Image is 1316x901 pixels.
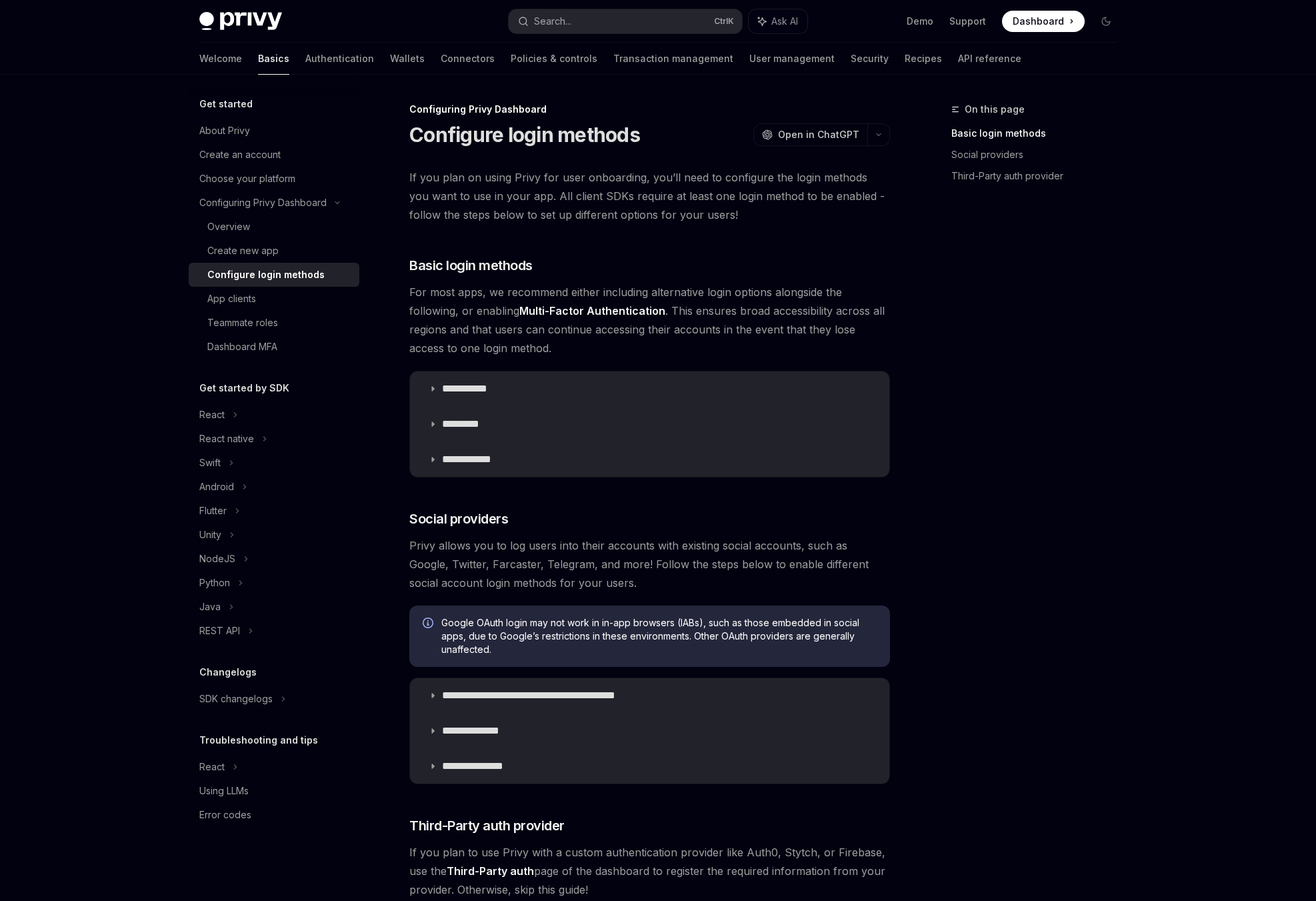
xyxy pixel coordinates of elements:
a: Recipes [905,43,942,75]
h5: Changelogs [199,664,257,680]
button: Open in ChatGPT [753,123,867,146]
strong: Third-Party auth [447,864,534,878]
a: App clients [189,287,359,311]
div: REST API [199,623,240,639]
div: About Privy [199,123,250,139]
a: User management [749,43,835,75]
span: If you plan to use Privy with a custom authentication provider like Auth0, Stytch, or Firebase, u... [409,843,890,899]
div: Configuring Privy Dashboard [199,195,327,211]
h5: Get started [199,96,253,112]
h5: Get started by SDK [199,380,289,396]
a: Basic login methods [951,123,1127,144]
div: Overview [207,219,250,235]
div: Create an account [199,147,281,163]
button: Search...CtrlK [509,9,742,33]
span: Basic login methods [409,256,533,275]
a: Configure login methods [189,263,359,287]
span: Social providers [409,510,508,528]
a: Third-Party auth provider [951,165,1127,187]
div: Python [199,575,230,591]
svg: Info [423,618,436,631]
div: Create new app [207,243,279,259]
a: Dashboard [1002,11,1085,32]
a: Using LLMs [189,779,359,803]
span: Open in ChatGPT [778,128,859,141]
button: Toggle dark mode [1095,11,1117,32]
a: Create new app [189,239,359,263]
div: App clients [207,291,256,307]
span: Ctrl K [714,16,734,27]
div: Configure login methods [207,267,325,283]
a: Multi-Factor Authentication [519,304,665,318]
div: Java [199,599,221,615]
a: Welcome [199,43,242,75]
a: Security [851,43,889,75]
a: Dashboard MFA [189,335,359,359]
div: Teammate roles [207,315,278,331]
div: Search... [534,13,571,29]
a: Authentication [305,43,374,75]
a: Basics [258,43,289,75]
div: SDK changelogs [199,691,273,707]
div: Error codes [199,807,251,823]
a: Wallets [390,43,425,75]
div: Dashboard MFA [207,339,277,355]
div: React [199,759,225,775]
span: Privy allows you to log users into their accounts with existing social accounts, such as Google, ... [409,536,890,592]
a: Social providers [951,144,1127,165]
h5: Troubleshooting and tips [199,732,318,748]
a: Transaction management [613,43,733,75]
button: Ask AI [749,9,807,33]
h1: Configure login methods [409,123,640,147]
a: About Privy [189,119,359,143]
div: Android [199,479,234,495]
a: Choose your platform [189,167,359,191]
a: Create an account [189,143,359,167]
a: Overview [189,215,359,239]
img: dark logo [199,12,282,31]
a: Policies & controls [511,43,597,75]
a: Error codes [189,803,359,827]
a: API reference [958,43,1021,75]
span: On this page [965,101,1025,117]
span: Third-Party auth provider [409,816,565,835]
div: Configuring Privy Dashboard [409,103,890,116]
div: Unity [199,527,221,543]
span: Ask AI [771,15,798,28]
a: Connectors [441,43,495,75]
span: Dashboard [1013,15,1064,28]
div: React native [199,431,254,447]
a: Support [949,15,986,28]
div: Flutter [199,503,227,519]
span: For most apps, we recommend either including alternative login options alongside the following, o... [409,283,890,357]
span: If you plan on using Privy for user onboarding, you’ll need to configure the login methods you wa... [409,168,890,224]
div: NodeJS [199,551,235,567]
div: Using LLMs [199,783,249,799]
a: Teammate roles [189,311,359,335]
div: React [199,407,225,423]
span: Google OAuth login may not work in in-app browsers (IABs), such as those embedded in social apps,... [441,616,877,656]
div: Choose your platform [199,171,295,187]
div: Swift [199,455,221,471]
a: Demo [907,15,933,28]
